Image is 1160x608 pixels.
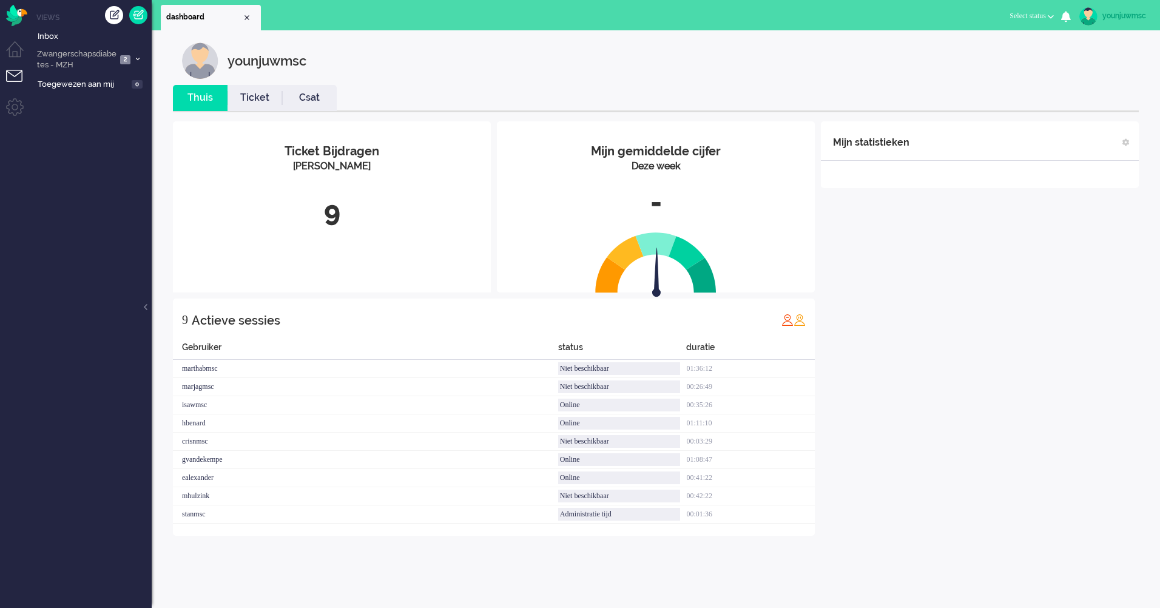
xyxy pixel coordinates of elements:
div: [PERSON_NAME] [182,160,482,174]
li: Views [36,12,152,22]
span: 0 [132,80,143,89]
a: Omnidesk [6,8,27,17]
img: semi_circle.svg [595,232,717,293]
img: profile_orange.svg [794,314,806,326]
li: Dashboard [161,5,261,30]
span: 2 [120,55,130,64]
div: Mijn gemiddelde cijfer [506,143,806,160]
div: Niet beschikbaar [558,362,681,375]
li: Admin menu [6,98,33,126]
span: Select status [1010,12,1046,20]
span: Zwangerschapsdiabetes - MZH [35,49,116,71]
div: Close tab [242,13,252,22]
li: Select status [1002,4,1061,30]
div: Gebruiker [173,341,558,360]
li: Ticket [228,85,282,111]
a: Csat [282,91,337,105]
div: marjagmsc [173,378,558,396]
a: younjuwmsc [1077,7,1148,25]
div: 00:35:26 [686,396,815,414]
div: Online [558,453,681,466]
div: Creëer ticket [105,6,123,24]
div: younjuwmsc [1102,10,1148,22]
li: Dashboard menu [6,41,33,69]
div: Actieve sessies [192,308,280,333]
div: 9 [182,308,188,332]
li: Thuis [173,85,228,111]
img: arrow.svg [630,248,683,300]
span: dashboard [166,12,242,22]
div: Niet beschikbaar [558,380,681,393]
div: Online [558,471,681,484]
div: duratie [686,341,815,360]
div: isawmsc [173,396,558,414]
div: mhulzink [173,487,558,505]
div: Niet beschikbaar [558,490,681,502]
div: Administratie tijd [558,508,681,521]
div: Online [558,417,681,430]
button: Select status [1002,7,1061,25]
div: marthabmsc [173,360,558,378]
div: Online [558,399,681,411]
div: hbenard [173,414,558,433]
div: - [506,183,806,223]
div: gvandekempe [173,451,558,469]
img: customer.svg [182,42,218,79]
div: 01:08:47 [686,451,815,469]
img: profile_red.svg [781,314,794,326]
div: Niet beschikbaar [558,435,681,448]
div: 00:26:49 [686,378,815,396]
div: Ticket Bijdragen [182,143,482,160]
div: 01:36:12 [686,360,815,378]
li: Tickets menu [6,70,33,97]
img: flow_omnibird.svg [6,5,27,26]
img: avatar [1079,7,1098,25]
div: 00:41:22 [686,469,815,487]
div: Deze week [506,160,806,174]
li: Csat [282,85,337,111]
span: Toegewezen aan mij [38,79,128,90]
div: 01:11:10 [686,414,815,433]
div: younjuwmsc [228,42,306,79]
div: 00:42:22 [686,487,815,505]
div: ealexander [173,469,558,487]
a: Quick Ticket [129,6,147,24]
div: Mijn statistieken [833,130,909,155]
a: Toegewezen aan mij 0 [35,77,152,90]
div: 00:03:29 [686,433,815,451]
a: Thuis [173,91,228,105]
div: 00:01:36 [686,505,815,524]
a: Inbox [35,29,152,42]
div: status [558,341,687,360]
div: 9 [182,192,482,232]
span: Inbox [38,31,152,42]
div: crisnmsc [173,433,558,451]
a: Ticket [228,91,282,105]
div: stanmsc [173,505,558,524]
